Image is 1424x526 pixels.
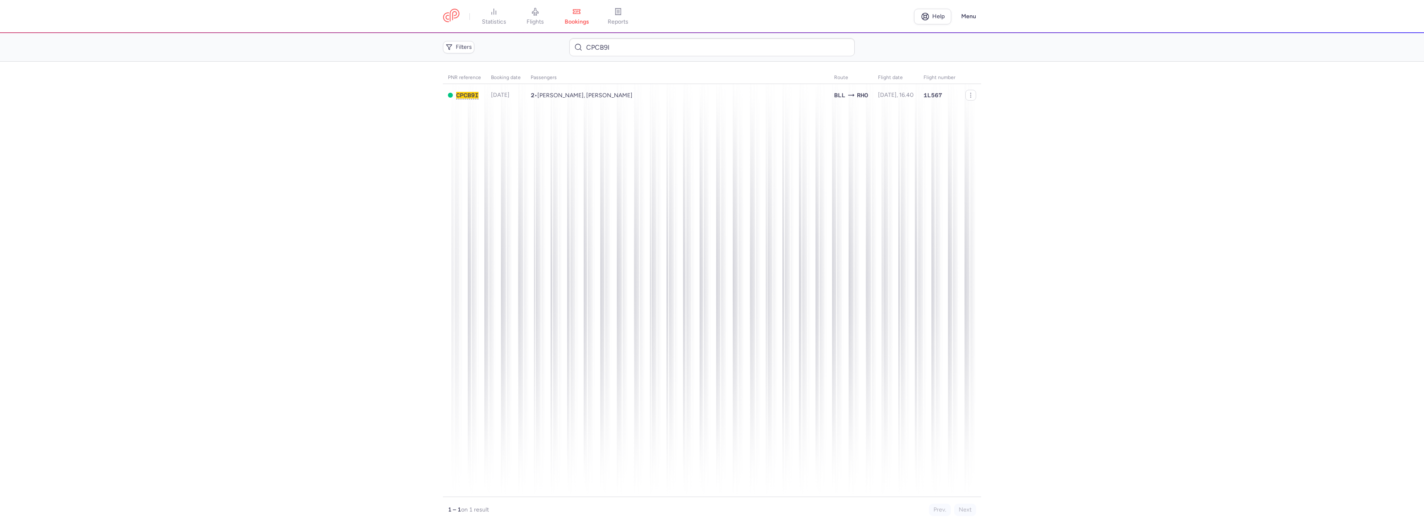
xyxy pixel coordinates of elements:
[565,18,589,26] span: bookings
[569,38,854,56] input: Search bookings (PNR, name...)
[873,72,919,84] th: flight date
[527,18,544,26] span: flights
[878,91,914,98] span: [DATE], 16.40
[537,92,633,99] span: Rasmus SKYTTE, Robert SKYTTE
[482,18,506,26] span: statistics
[556,7,597,26] a: bookings
[486,72,526,84] th: Booking date
[456,92,479,99] button: CPCB9I
[924,91,942,99] span: 1L567
[954,504,976,516] button: Next
[443,41,474,53] button: Filters
[919,72,960,84] th: Flight number
[443,9,459,24] a: CitizenPlane red outlined logo
[956,9,981,24] button: Menu
[448,506,461,513] strong: 1 – 1
[857,91,868,100] span: Diagoras, Ródos, Greece
[597,7,639,26] a: reports
[473,7,515,26] a: statistics
[932,13,945,19] span: Help
[526,72,829,84] th: Passengers
[929,504,951,516] button: Prev.
[914,9,951,24] a: Help
[443,72,486,84] th: PNR reference
[491,91,510,98] span: [DATE]
[461,506,489,513] span: on 1 result
[608,18,628,26] span: reports
[829,72,873,84] th: Route
[531,92,633,99] span: •
[515,7,556,26] a: flights
[531,92,534,98] span: 2
[456,44,472,50] span: Filters
[834,91,845,100] span: Billund, Billund, Denmark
